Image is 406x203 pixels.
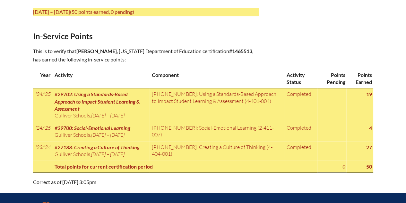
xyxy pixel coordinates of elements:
span: [DATE] – [DATE] [91,112,125,119]
span: [DATE] – [DATE] [91,132,125,138]
p: Correct as of [DATE] 3:05pm [33,178,259,186]
td: '24/'25 [33,122,52,141]
strong: 27 [366,144,372,150]
span: [PERSON_NAME] [76,48,117,54]
th: Points Earned [346,69,373,88]
td: , [52,88,150,122]
td: '23/'24 [33,141,52,161]
td: [PHONE_NUMBER]: Social-Emotional Learning (2-411-007) [149,122,284,141]
strong: 19 [366,91,372,97]
td: , [52,122,150,141]
th: Activity [52,69,150,88]
span: Gulliver Schools [55,151,90,157]
th: Points Pending [317,69,346,88]
span: #29702: Using a Standards-Based Approach to Impact Student Learning & Assessment [55,91,140,112]
p: This is to verify that , [US_STATE] Department of Education certification , has earned the follow... [33,47,259,64]
td: Completed [284,141,318,161]
strong: 4 [369,125,372,131]
td: '24/'25 [33,88,52,122]
td: Completed [284,88,318,122]
span: [DATE] – [DATE] [91,151,125,157]
span: Gulliver Schools [55,132,90,138]
th: Component [149,69,284,88]
p: [DATE] – [DATE] [33,8,259,16]
b: #1465513 [229,48,252,54]
th: 50 [346,161,373,173]
th: Year [33,69,52,88]
td: [PHONE_NUMBER]: Using a Standards-Based Approach to Impact Student Learning & Assessment (4-401-004) [149,88,284,122]
th: Activity Status [284,69,318,88]
span: #27188: Creating a Culture of Thinking [55,144,140,150]
h2: In-Service Points [33,32,259,41]
span: (50 points earned, 0 pending) [70,9,134,15]
td: Completed [284,122,318,141]
th: Total points for current certification period [52,161,318,173]
td: , [52,141,150,161]
td: [PHONE_NUMBER]: Creating a Culture of Thinking (4-404-001) [149,141,284,161]
th: 0 [317,161,346,173]
span: #29700: Social-Emotional Learning [55,125,130,131]
span: Gulliver Schools [55,112,90,119]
